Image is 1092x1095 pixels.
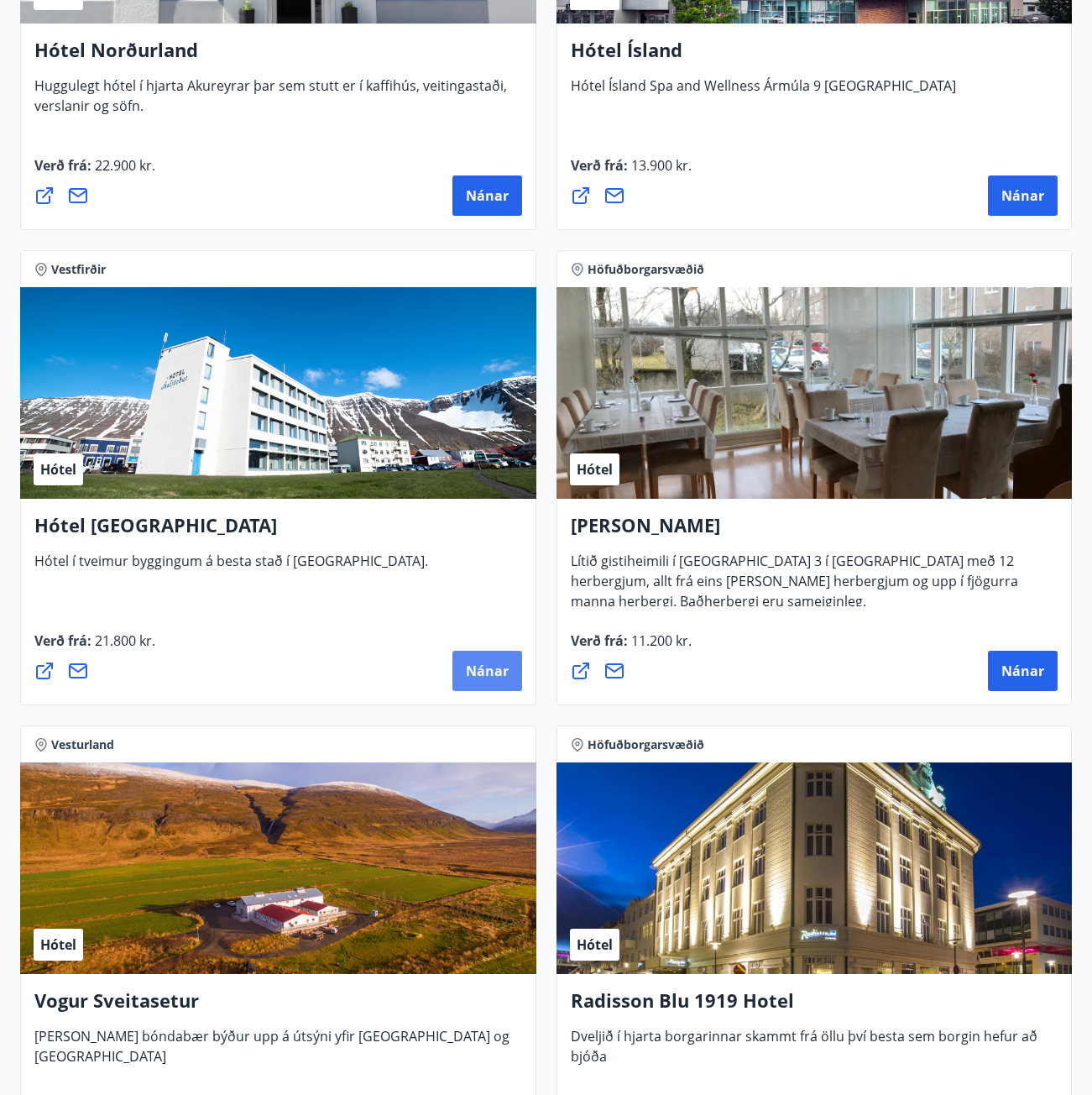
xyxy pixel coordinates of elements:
span: Verð frá : [571,156,692,188]
span: Vesturland [51,736,114,753]
span: Verð frá : [571,631,692,663]
span: 13.900 kr. [628,156,692,175]
h4: Radisson Blu 1919 Hotel [571,988,1058,1026]
span: Hótel [577,935,613,954]
span: Huggulegt hótel í hjarta Akureyrar þar sem stutt er í kaffihús, veitingastaði, verslanir og söfn. [34,76,507,128]
span: Verð frá : [34,156,155,188]
span: 22.900 kr. [91,156,155,175]
span: [PERSON_NAME] bóndabær býður upp á útsýni yfir [GEOGRAPHIC_DATA] og [GEOGRAPHIC_DATA] [34,1027,509,1079]
h4: Hótel Norðurland [34,37,522,76]
button: Nánar [988,176,1058,216]
h4: Vogur Sveitasetur [34,988,522,1026]
button: Nánar [452,651,522,691]
span: Vestfirðir [51,261,106,278]
span: Nánar [466,662,509,680]
span: Lítið gistiheimili í [GEOGRAPHIC_DATA] 3 í [GEOGRAPHIC_DATA] með 12 herbergjum, allt frá eins [PE... [571,552,1018,624]
span: 11.200 kr. [628,631,692,650]
span: Hótel í tveimur byggingum á besta stað í [GEOGRAPHIC_DATA]. [34,552,428,584]
h4: Hótel [GEOGRAPHIC_DATA] [34,512,522,551]
button: Nánar [988,651,1058,691]
span: Verð frá : [34,631,155,663]
h4: Hótel Ísland [571,37,1058,76]
span: 21.800 kr. [91,631,155,650]
span: Nánar [466,186,509,205]
span: Dveljið í hjarta borgarinnar skammt frá öllu því besta sem borgin hefur að bjóða [571,1027,1037,1079]
button: Nánar [452,176,522,216]
span: Hótel Ísland Spa and Wellness Ármúla 9 [GEOGRAPHIC_DATA] [571,76,956,108]
span: Nánar [1001,186,1044,205]
span: Nánar [1001,662,1044,680]
span: Hótel [40,935,76,954]
span: Hótel [577,460,613,479]
span: Hótel [40,460,76,479]
span: Höfuðborgarsvæðið [588,261,704,278]
span: Höfuðborgarsvæðið [588,736,704,753]
h4: [PERSON_NAME] [571,512,1058,551]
